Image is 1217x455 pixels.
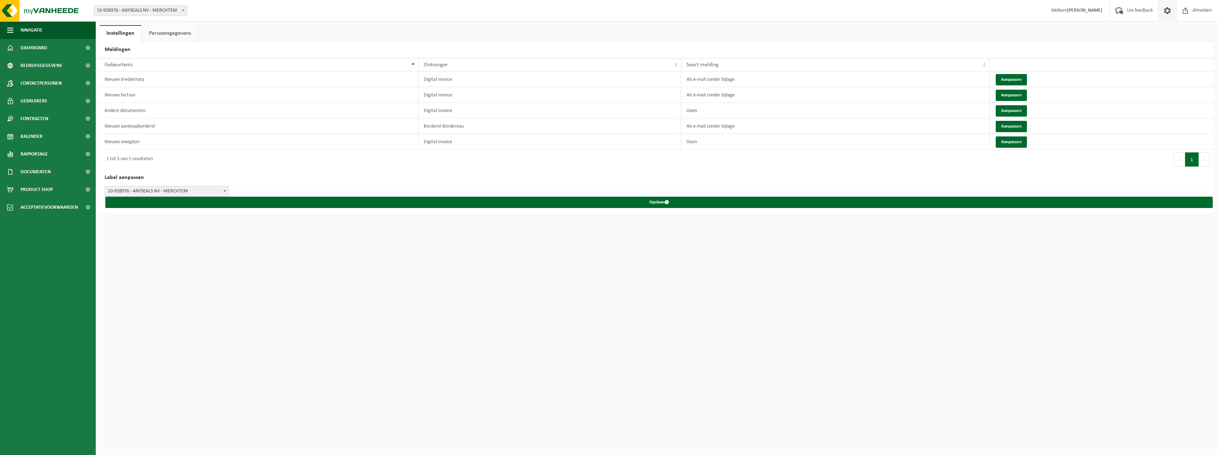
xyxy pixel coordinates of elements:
[99,41,1213,58] h2: Meldingen
[1174,152,1185,167] button: Previous
[21,128,43,145] span: Kalender
[99,25,141,41] a: Instellingen
[996,136,1027,148] button: Aanpassen
[105,186,228,196] span: 10-928976 - ANYSEALS NV - MERCHTEM
[681,72,990,87] td: Als e-mail zonder bijlage
[21,163,51,181] span: Documenten
[105,186,229,197] span: 10-928976 - ANYSEALS NV - MERCHTEM
[21,21,43,39] span: Navigatie
[681,134,990,150] td: Geen
[21,92,47,110] span: Gebruikers
[418,87,681,103] td: Digital Invoice
[21,198,78,216] span: Acceptatievoorwaarden
[142,25,198,41] a: Persoonsgegevens
[21,145,48,163] span: Rapportage
[996,121,1027,132] button: Aanpassen
[99,87,418,103] td: Nieuwe factuur
[681,118,990,134] td: Als e-mail zonder bijlage
[21,74,62,92] span: Contactpersonen
[99,118,418,134] td: Nieuwe aankoopborderel
[681,103,990,118] td: Geen
[21,110,48,128] span: Contracten
[94,6,187,16] span: 10-928976 - ANYSEALS NV - MERCHTEM
[418,103,681,118] td: Digital Invoice
[996,74,1027,85] button: Aanpassen
[418,72,681,87] td: Digital Invoice
[996,90,1027,101] button: Aanpassen
[105,197,1213,208] button: Opslaan
[21,57,62,74] span: Bedrijfsgegevens
[99,134,418,150] td: Nieuwe weegbon
[103,153,153,166] div: 1 tot 5 van 5 resultaten
[94,5,187,16] span: 10-928976 - ANYSEALS NV - MERCHTEM
[21,39,47,57] span: Dashboard
[1199,152,1210,167] button: Next
[99,169,1213,186] h2: Label aanpassen
[99,72,418,87] td: Nieuwe kredietnota
[21,181,53,198] span: Product Shop
[681,87,990,103] td: Als e-mail zonder bijlage
[687,62,719,68] span: Soort melding
[418,134,681,150] td: Digital Invoice
[418,118,681,134] td: Borderel-Bordereau
[996,105,1027,117] button: Aanpassen
[99,103,418,118] td: Andere documenten
[1067,8,1102,13] strong: [PERSON_NAME]
[424,62,448,68] span: Ontvanger
[105,62,133,68] span: Gebeurtenis
[1185,152,1199,167] button: 1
